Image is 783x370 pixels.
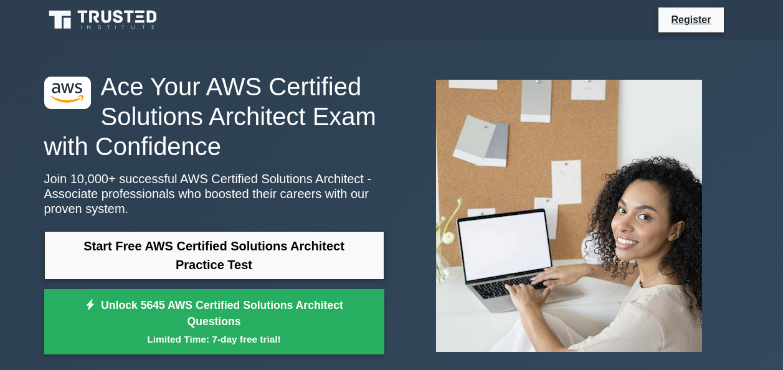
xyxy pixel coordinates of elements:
[44,171,384,216] p: Join 10,000+ successful AWS Certified Solutions Architect - Associate professionals who boosted t...
[44,72,384,161] h1: Ace Your AWS Certified Solutions Architect Exam with Confidence
[663,12,718,27] a: Register
[44,231,384,280] a: Start Free AWS Certified Solutions Architect Practice Test
[44,289,384,355] a: Unlock 5645 AWS Certified Solutions Architect QuestionsLimited Time: 7-day free trial!
[60,332,369,346] small: Limited Time: 7-day free trial!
